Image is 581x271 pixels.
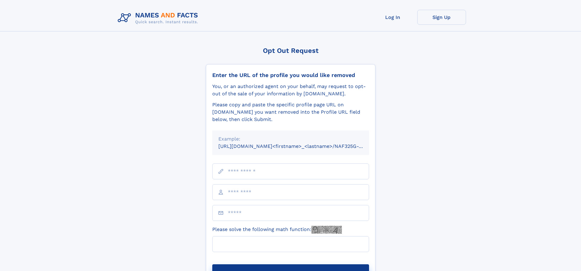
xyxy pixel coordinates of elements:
[206,47,375,54] div: Opt Out Request
[212,83,369,97] div: You, or an authorized agent on your behalf, may request to opt-out of the sale of your informatio...
[115,10,203,26] img: Logo Names and Facts
[218,143,381,149] small: [URL][DOMAIN_NAME]<firstname>_<lastname>/NAF325G-xxxxxxxx
[417,10,466,25] a: Sign Up
[218,135,363,143] div: Example:
[212,226,342,234] label: Please solve the following math function:
[212,72,369,79] div: Enter the URL of the profile you would like removed
[212,101,369,123] div: Please copy and paste the specific profile page URL on [DOMAIN_NAME] you want removed into the Pr...
[368,10,417,25] a: Log In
